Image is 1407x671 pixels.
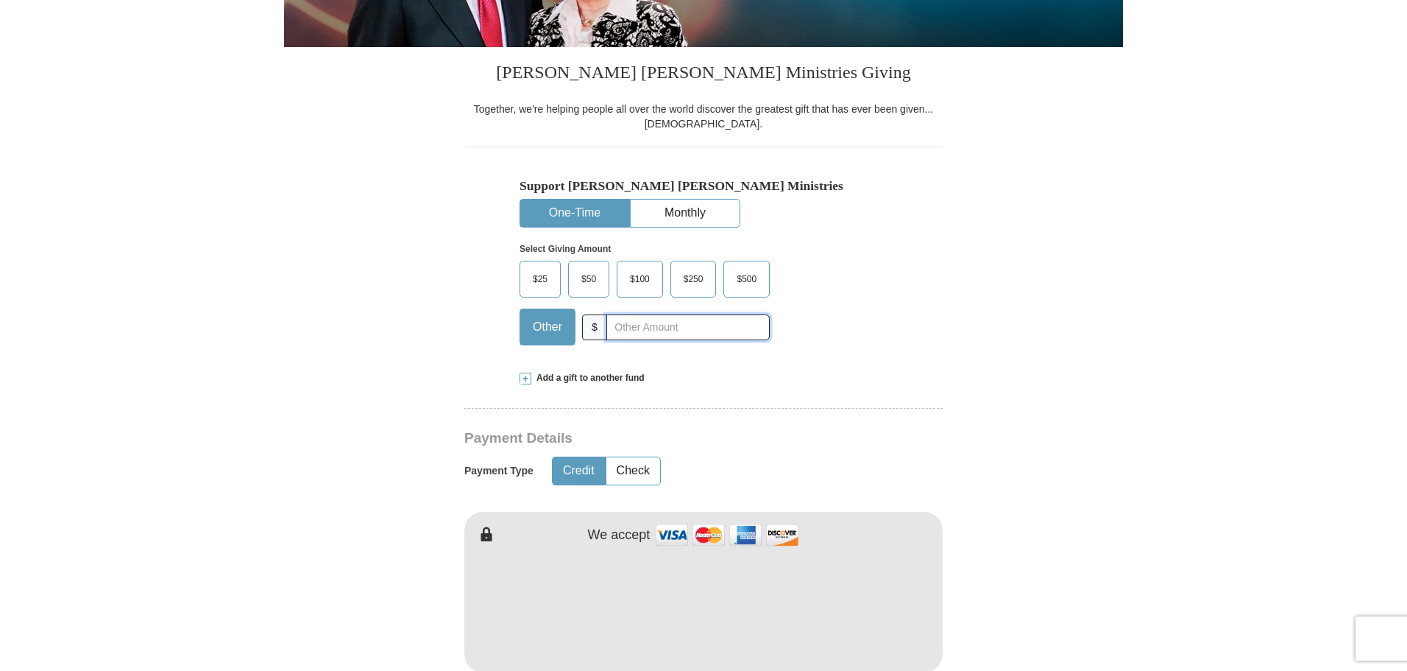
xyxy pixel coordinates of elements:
[574,268,603,290] span: $50
[582,315,607,340] span: $
[520,244,611,254] strong: Select Giving Amount
[520,200,629,227] button: One-Time
[553,457,605,485] button: Credit
[653,519,801,551] img: credit cards accepted
[464,47,943,102] h3: [PERSON_NAME] [PERSON_NAME] Ministries Giving
[729,268,764,290] span: $500
[531,372,645,384] span: Add a gift to another fund
[464,102,943,131] div: Together, we're helping people all over the world discover the greatest gift that has ever been g...
[676,268,711,290] span: $250
[464,465,534,477] h5: Payment Type
[464,430,840,447] h3: Payment Details
[631,200,740,227] button: Monthly
[520,178,887,194] h5: Support [PERSON_NAME] [PERSON_NAME] Ministries
[525,268,555,290] span: $25
[623,268,657,290] span: $100
[588,527,651,544] h4: We accept
[606,457,660,485] button: Check
[606,315,770,340] input: Other Amount
[525,316,570,338] span: Other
